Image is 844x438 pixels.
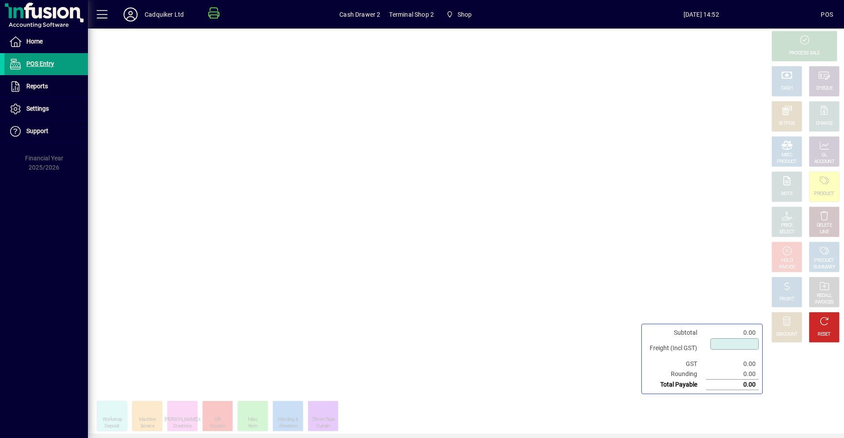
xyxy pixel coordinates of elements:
[781,191,793,197] div: NOTE
[116,7,145,22] button: Profile
[813,264,835,271] div: SUMMARY
[164,416,201,423] div: [PERSON_NAME]'s
[4,31,88,53] a: Home
[782,152,792,159] div: MISC
[816,85,833,92] div: CHEQUE
[279,423,297,430] div: Alteration
[26,127,48,134] span: Support
[814,159,834,165] div: ACCOUNT
[26,83,48,90] span: Reports
[818,331,831,338] div: RESET
[443,7,475,22] span: Shop
[105,423,119,430] div: Deposit
[145,7,184,22] div: Cadquiker Ltd
[102,416,122,423] div: Workshop
[278,416,298,423] div: Mending &
[776,331,797,338] div: DISCOUNT
[139,416,156,423] div: Machine
[4,120,88,142] a: Support
[816,120,833,127] div: CHARGE
[248,416,258,423] div: Misc
[214,416,221,423] div: Gift
[26,38,43,45] span: Home
[645,338,706,359] td: Freight (Incl GST)
[458,7,472,22] span: Shop
[781,257,793,264] div: HOLD
[173,423,192,430] div: Creations
[706,359,759,369] td: 0.00
[779,296,794,303] div: PROFIT
[820,229,829,235] div: LINE
[789,50,820,57] div: PROCESS SALE
[316,423,330,430] div: Curtain
[26,105,49,112] span: Settings
[777,159,797,165] div: PRODUCT
[781,222,793,229] div: PRICE
[822,152,827,159] div: GL
[814,191,834,197] div: PRODUCT
[817,293,832,299] div: RECALL
[389,7,434,22] span: Terminal Shop 2
[706,369,759,380] td: 0.00
[781,85,793,92] div: CASH
[645,369,706,380] td: Rounding
[779,264,795,271] div: INVOICE
[4,98,88,120] a: Settings
[645,328,706,338] td: Subtotal
[339,7,380,22] span: Cash Drawer 2
[706,380,759,390] td: 0.00
[645,380,706,390] td: Total Payable
[815,299,833,306] div: INVOICES
[140,423,154,430] div: Service
[312,416,335,423] div: 75mm Tape
[26,60,54,67] span: POS Entry
[248,423,257,430] div: Item
[706,328,759,338] td: 0.00
[645,359,706,369] td: GST
[4,76,88,98] a: Reports
[210,423,226,430] div: Voucher
[779,120,795,127] div: EFTPOS
[814,257,834,264] div: PRODUCT
[779,229,795,235] div: SELECT
[821,7,833,22] div: POS
[817,222,832,229] div: DELETE
[582,7,821,22] span: [DATE] 14:52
